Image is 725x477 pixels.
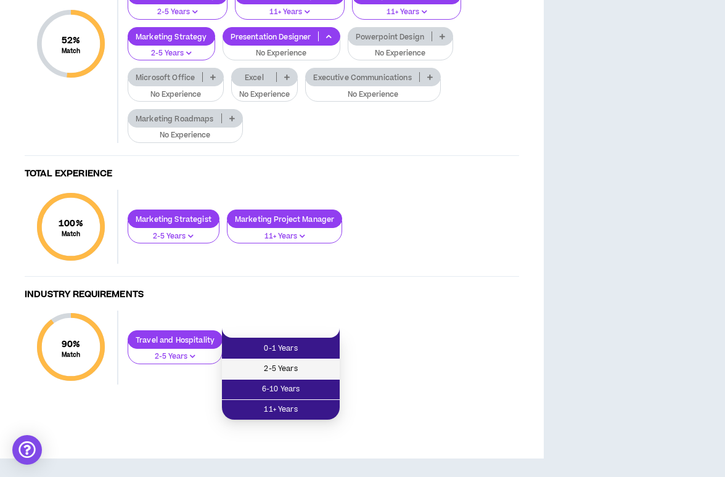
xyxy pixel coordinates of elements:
[232,73,276,82] p: Excel
[12,435,42,465] div: Open Intercom Messenger
[128,38,215,61] button: 2-5 Years
[128,79,224,102] button: No Experience
[136,7,219,18] p: 2-5 Years
[348,38,454,61] button: No Experience
[136,231,211,242] p: 2-5 Years
[231,79,298,102] button: No Experience
[313,89,433,100] p: No Experience
[62,338,81,351] span: 90 %
[59,230,83,238] small: Match
[223,32,319,41] p: Presentation Designer
[136,351,215,362] p: 2-5 Years
[239,89,290,100] p: No Experience
[62,351,81,359] small: Match
[229,403,332,417] span: 11+ Years
[231,48,332,59] p: No Experience
[128,214,219,224] p: Marketing Strategist
[227,214,342,224] p: Marketing Project Manager
[136,48,207,59] p: 2-5 Years
[128,120,243,143] button: No Experience
[128,73,202,82] p: Microsoft Office
[227,221,343,244] button: 11+ Years
[25,168,519,180] h4: Total Experience
[128,335,222,344] p: Travel and Hospitality
[128,114,221,123] p: Marketing Roadmaps
[62,47,81,55] small: Match
[348,32,432,41] p: Powerpoint Design
[136,89,216,100] p: No Experience
[223,38,340,61] button: No Experience
[306,73,419,82] p: Executive Communications
[128,221,219,244] button: 2-5 Years
[305,79,441,102] button: No Experience
[136,130,235,141] p: No Experience
[128,341,223,364] button: 2-5 Years
[25,289,519,301] h4: Industry Requirements
[229,383,332,396] span: 6-10 Years
[356,48,446,59] p: No Experience
[229,362,332,376] span: 2-5 Years
[59,217,83,230] span: 100 %
[243,7,337,18] p: 11+ Years
[235,231,335,242] p: 11+ Years
[360,7,453,18] p: 11+ Years
[229,342,332,356] span: 0-1 Years
[128,32,215,41] p: Marketing Strategy
[62,34,81,47] span: 52 %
